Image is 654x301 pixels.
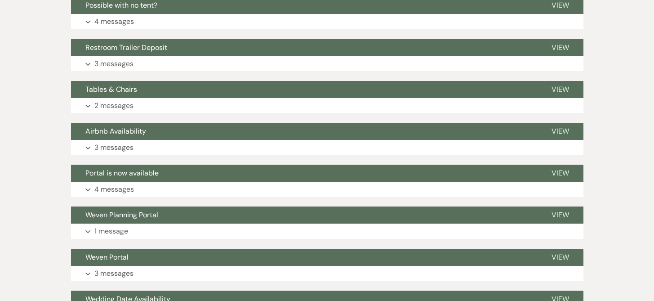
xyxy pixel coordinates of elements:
[85,126,146,136] span: Airbnb Availability
[94,268,133,279] p: 3 messages
[71,207,537,224] button: Weven Planning Portal
[537,123,583,140] button: View
[552,210,569,220] span: View
[537,207,583,224] button: View
[94,16,134,27] p: 4 messages
[71,123,537,140] button: Airbnb Availability
[94,184,134,195] p: 4 messages
[71,165,537,182] button: Portal is now available
[85,210,158,220] span: Weven Planning Portal
[537,39,583,56] button: View
[85,168,159,178] span: Portal is now available
[71,81,537,98] button: Tables & Chairs
[537,81,583,98] button: View
[552,85,569,94] span: View
[71,56,583,72] button: 3 messages
[71,224,583,239] button: 1 message
[71,182,583,197] button: 4 messages
[71,39,537,56] button: Restroom Trailer Deposit
[85,43,167,52] span: Restroom Trailer Deposit
[71,140,583,155] button: 3 messages
[71,98,583,113] button: 2 messages
[552,126,569,136] span: View
[85,85,137,94] span: Tables & Chairs
[537,249,583,266] button: View
[71,14,583,29] button: 4 messages
[552,168,569,178] span: View
[552,0,569,10] span: View
[94,225,128,237] p: 1 message
[537,165,583,182] button: View
[85,0,157,10] span: Possible with no tent?
[552,252,569,262] span: View
[85,252,129,262] span: Weven Portal
[71,249,537,266] button: Weven Portal
[552,43,569,52] span: View
[94,100,133,112] p: 2 messages
[71,266,583,281] button: 3 messages
[94,142,133,153] p: 3 messages
[94,58,133,70] p: 3 messages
